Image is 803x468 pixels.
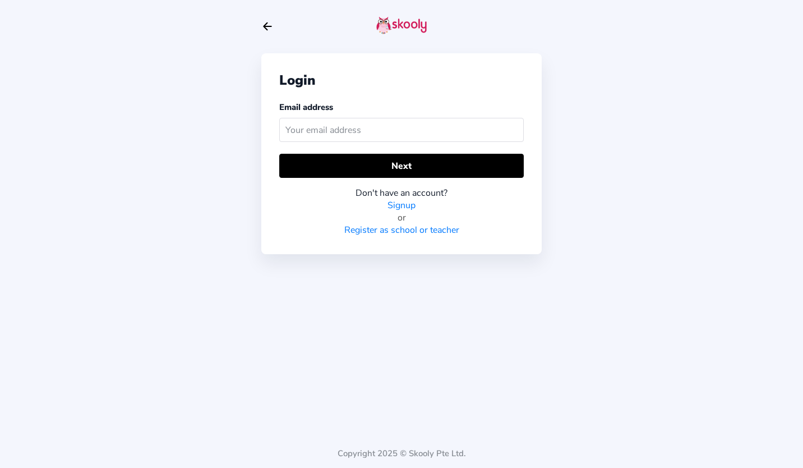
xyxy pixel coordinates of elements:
[279,71,524,89] div: Login
[279,187,524,199] div: Don't have an account?
[279,102,333,113] label: Email address
[261,20,274,33] button: arrow back outline
[279,154,524,178] button: Next
[387,199,416,212] a: Signup
[344,224,459,236] a: Register as school or teacher
[376,16,427,34] img: skooly-logo.png
[279,118,524,142] input: Your email address
[279,212,524,224] div: or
